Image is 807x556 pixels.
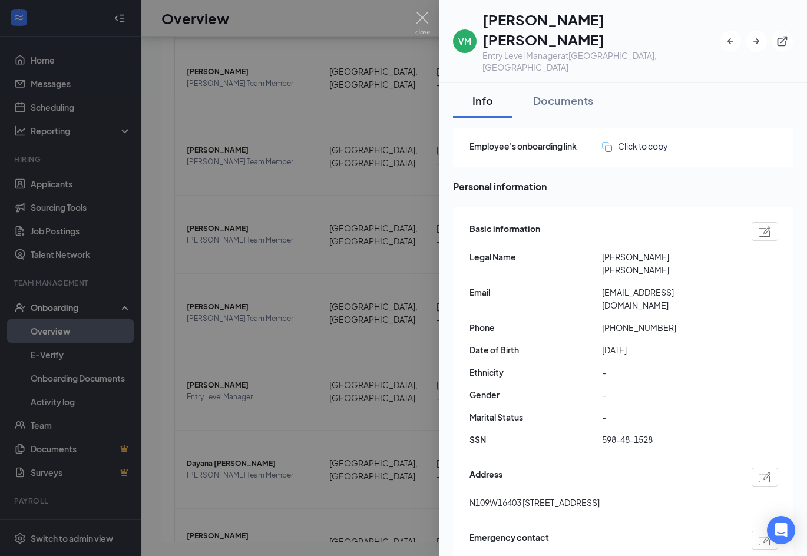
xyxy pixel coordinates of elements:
[746,31,767,52] button: ArrowRight
[602,286,735,312] span: [EMAIL_ADDRESS][DOMAIN_NAME]
[602,250,735,276] span: [PERSON_NAME] [PERSON_NAME]
[469,140,602,153] span: Employee's onboarding link
[767,516,795,544] div: Open Intercom Messenger
[725,35,736,47] svg: ArrowLeftNew
[602,411,735,423] span: -
[602,321,735,334] span: [PHONE_NUMBER]
[469,222,540,241] span: Basic information
[469,531,549,550] span: Emergency contact
[602,343,735,356] span: [DATE]
[469,286,602,299] span: Email
[720,31,741,52] button: ArrowLeftNew
[602,366,735,379] span: -
[776,35,788,47] svg: ExternalLink
[453,179,793,194] span: Personal information
[465,93,500,108] div: Info
[469,411,602,423] span: Marital Status
[602,142,612,152] img: click-to-copy.71757273a98fde459dfc.svg
[533,93,593,108] div: Documents
[602,140,668,153] button: Click to copy
[772,31,793,52] button: ExternalLink
[469,366,602,379] span: Ethnicity
[469,250,602,263] span: Legal Name
[482,49,720,73] div: Entry Level Manager at [GEOGRAPHIC_DATA], [GEOGRAPHIC_DATA]
[469,343,602,356] span: Date of Birth
[602,388,735,401] span: -
[469,468,502,486] span: Address
[469,321,602,334] span: Phone
[750,35,762,47] svg: ArrowRight
[469,388,602,401] span: Gender
[602,433,735,446] span: 598-48-1528
[469,496,600,509] span: N109W16403 [STREET_ADDRESS]
[458,35,471,47] div: VM
[469,433,602,446] span: SSN
[482,9,720,49] h1: [PERSON_NAME] [PERSON_NAME]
